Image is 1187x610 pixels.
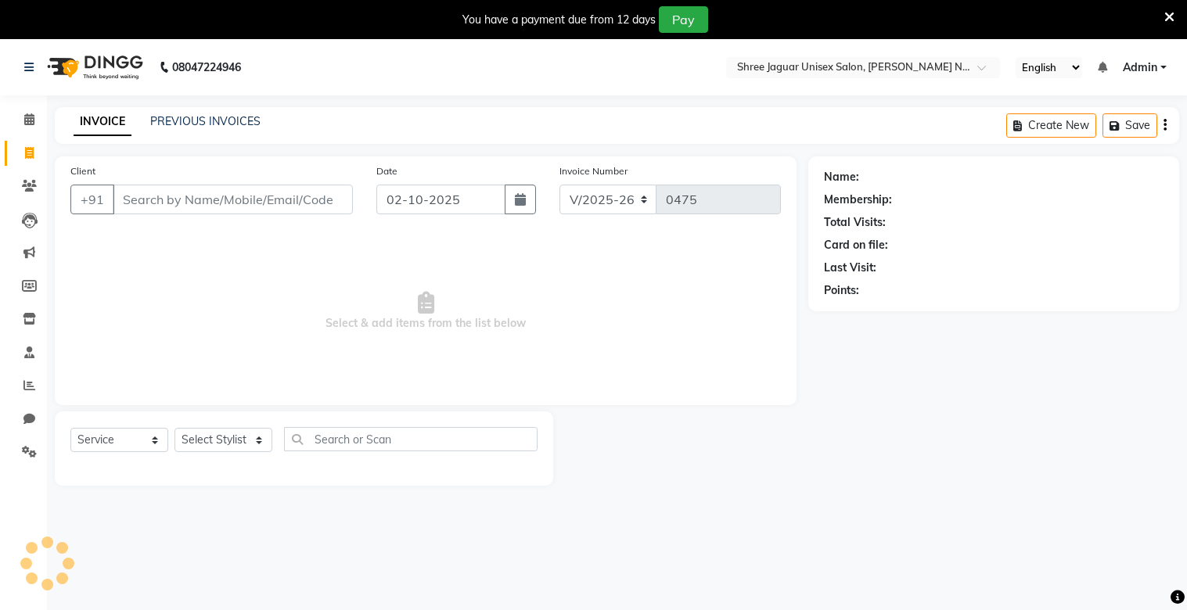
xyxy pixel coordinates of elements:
[824,192,892,208] div: Membership:
[824,282,859,299] div: Points:
[559,164,628,178] label: Invoice Number
[40,45,147,89] img: logo
[284,427,538,451] input: Search or Scan
[824,260,876,276] div: Last Visit:
[70,185,114,214] button: +91
[462,12,656,28] div: You have a payment due from 12 days
[824,237,888,253] div: Card on file:
[70,233,781,389] span: Select & add items from the list below
[172,45,241,89] b: 08047224946
[74,108,131,136] a: INVOICE
[376,164,397,178] label: Date
[1006,113,1096,138] button: Create New
[70,164,95,178] label: Client
[1102,113,1157,138] button: Save
[659,6,708,33] button: Pay
[1123,59,1157,76] span: Admin
[824,169,859,185] div: Name:
[113,185,353,214] input: Search by Name/Mobile/Email/Code
[824,214,886,231] div: Total Visits:
[150,114,261,128] a: PREVIOUS INVOICES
